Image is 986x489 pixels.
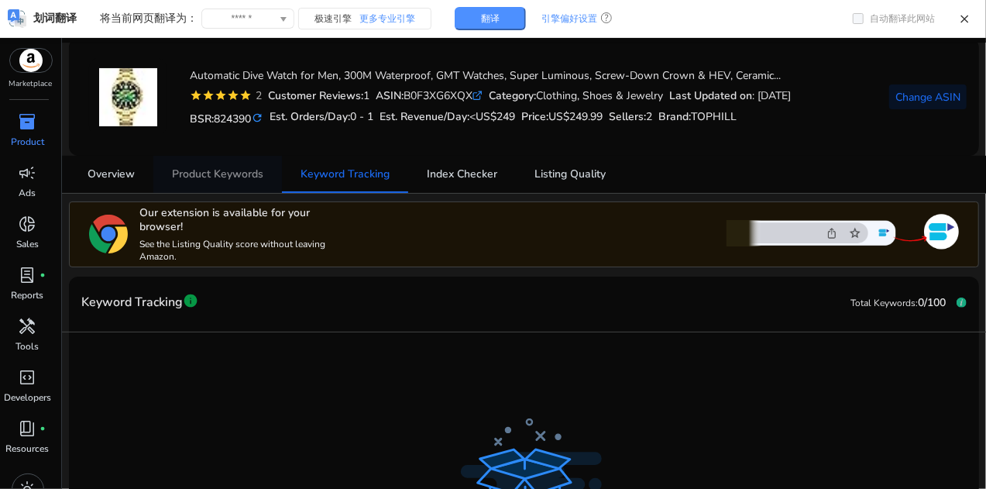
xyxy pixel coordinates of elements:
img: amazon.svg [10,49,52,72]
p: Product [11,135,44,149]
span: 0/100 [918,295,946,310]
b: ASIN: [376,88,404,103]
span: 2 [646,109,652,124]
span: Change ASIN [895,89,960,105]
p: Sales [16,237,39,251]
b: Category: [489,88,536,103]
span: code_blocks [19,368,37,387]
span: fiber_manual_record [40,425,46,432]
p: Resources [6,442,50,456]
span: book_4 [19,419,37,438]
p: Tools [16,339,40,353]
div: 2 [252,88,262,104]
p: See the Listing Quality score without leaving Amazon. [139,238,347,263]
span: campaign [19,164,37,182]
span: Overview [88,169,135,180]
p: Marketplace [9,78,53,90]
h5: Sellers: [609,111,652,124]
h5: Our extension is available for your browser! [139,206,347,233]
span: fiber_manual_record [40,272,46,278]
mat-icon: star [227,89,239,102]
div: Clothing, Shoes & Jewelry [489,88,663,104]
mat-icon: star [215,89,227,102]
h5: BSR: [190,109,263,126]
div: B0F3XG6XQX [376,88,483,104]
img: chrome-logo.svg [89,215,128,253]
p: Reports [12,288,44,302]
h5: : [658,111,737,124]
span: Keyword Tracking [81,289,183,316]
b: Customer Reviews: [268,88,363,103]
div: 1 [268,88,369,104]
mat-icon: star [239,89,252,102]
h5: Price: [521,111,603,124]
span: handyman [19,317,37,336]
span: 824390 [214,112,251,126]
h5: Est. Orders/Day: [270,111,373,124]
span: Product Keywords [172,169,263,180]
span: Index Checker [427,169,497,180]
span: <US$249 [469,109,515,124]
button: Change ASIN [889,84,967,109]
h5: Est. Revenue/Day: [380,111,515,124]
span: 0 - 1 [350,109,373,124]
span: Brand [658,109,689,124]
span: info [183,293,198,308]
p: Ads [19,186,36,200]
span: US$249.99 [548,109,603,124]
span: TOPHILL [691,109,737,124]
span: Keyword Tracking [301,169,390,180]
mat-icon: star [202,89,215,102]
span: Total Keywords: [850,297,918,309]
h4: Automatic Dive Watch for Men, 300M Waterproof, GMT Watches, Super Luminous, Screw-Down Crown & HE... [190,70,791,83]
mat-icon: refresh [251,111,263,126]
p: Developers [4,391,51,405]
b: Last Updated on [669,88,752,103]
span: donut_small [19,215,37,233]
img: 41ioSlAF1uL._AC_US40_.jpg [99,68,157,126]
span: inventory_2 [19,112,37,131]
span: lab_profile [19,266,37,284]
span: Listing Quality [534,169,606,180]
mat-icon: star [190,89,202,102]
div: : [DATE] [669,88,791,104]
